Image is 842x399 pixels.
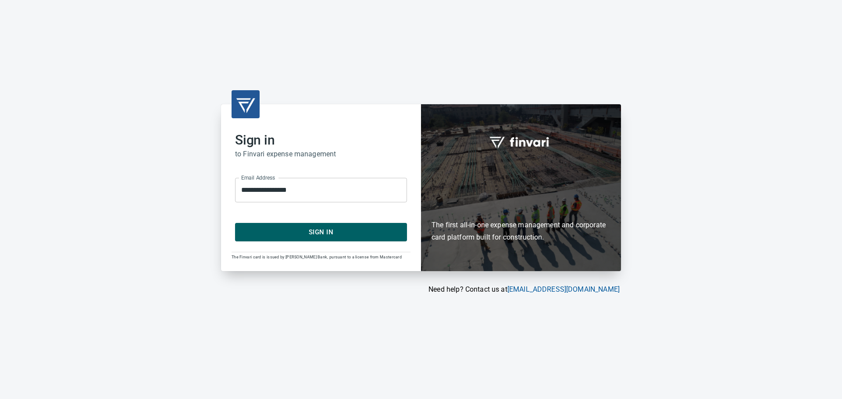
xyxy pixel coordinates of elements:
img: fullword_logo_white.png [488,132,554,152]
a: [EMAIL_ADDRESS][DOMAIN_NAME] [507,285,620,293]
h2: Sign in [235,132,407,148]
span: The Finvari card is issued by [PERSON_NAME] Bank, pursuant to a license from Mastercard [232,255,402,259]
img: transparent_logo.png [235,94,256,115]
button: Sign In [235,223,407,241]
h6: The first all-in-one expense management and corporate card platform built for construction. [432,169,610,244]
div: Finvari [421,104,621,271]
h6: to Finvari expense management [235,148,407,160]
span: Sign In [245,226,397,238]
p: Need help? Contact us at [221,284,620,295]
